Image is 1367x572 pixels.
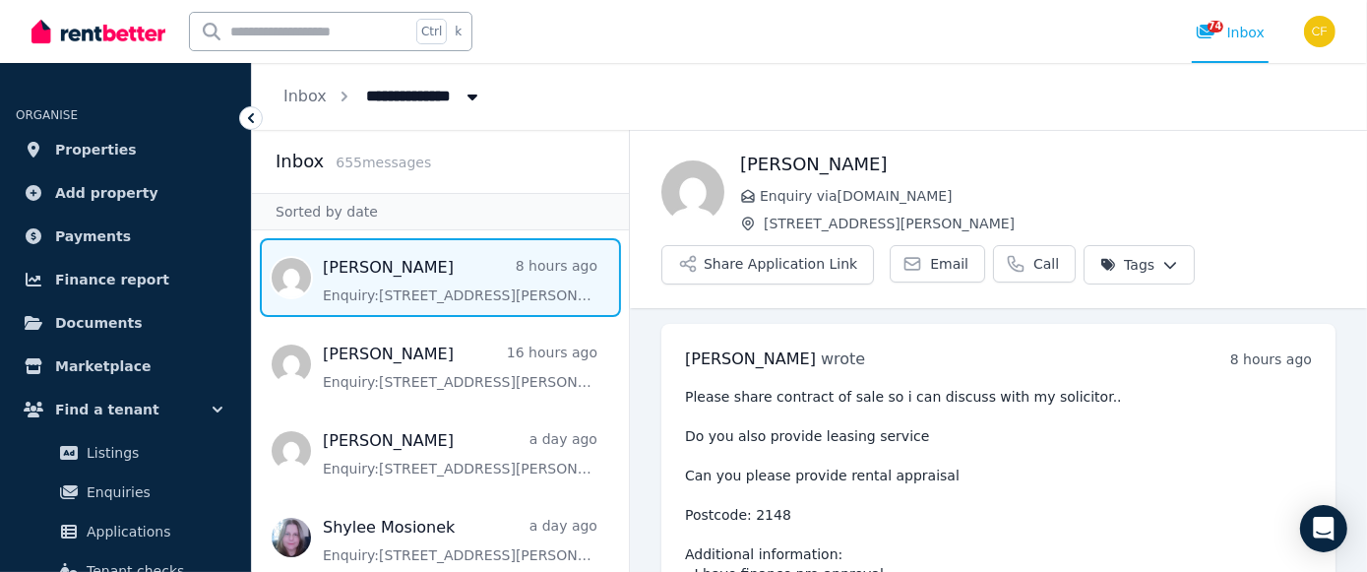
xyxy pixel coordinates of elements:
[276,148,324,175] h2: Inbox
[16,303,235,343] a: Documents
[55,398,159,421] span: Find a tenant
[1033,254,1059,274] span: Call
[323,343,597,392] a: [PERSON_NAME]16 hours agoEnquiry:[STREET_ADDRESS][PERSON_NAME].
[993,245,1076,283] a: Call
[31,17,165,46] img: RentBetter
[16,130,235,169] a: Properties
[1084,245,1195,285] button: Tags
[1230,351,1312,367] time: 8 hours ago
[16,260,235,299] a: Finance report
[252,63,514,130] nav: Breadcrumb
[760,186,1336,206] span: Enquiry via [DOMAIN_NAME]
[1300,505,1347,552] div: Open Intercom Messenger
[55,311,143,335] span: Documents
[323,256,597,305] a: [PERSON_NAME]8 hours agoEnquiry:[STREET_ADDRESS][PERSON_NAME].
[24,512,227,551] a: Applications
[890,245,985,283] a: Email
[416,19,447,44] span: Ctrl
[24,473,227,512] a: Enquiries
[323,429,597,478] a: [PERSON_NAME]a day agoEnquiry:[STREET_ADDRESS][PERSON_NAME].
[323,516,597,565] a: Shylee Mosioneka day agoEnquiry:[STREET_ADDRESS][PERSON_NAME].
[455,24,462,39] span: k
[252,193,629,230] div: Sorted by date
[661,160,724,223] img: Ishu garg
[336,155,431,170] span: 655 message s
[55,354,151,378] span: Marketplace
[1208,21,1223,32] span: 74
[87,441,219,465] span: Listings
[87,520,219,543] span: Applications
[740,151,1336,178] h1: [PERSON_NAME]
[55,138,137,161] span: Properties
[55,224,131,248] span: Payments
[930,254,968,274] span: Email
[16,347,235,386] a: Marketplace
[55,181,158,205] span: Add property
[685,350,816,368] span: [PERSON_NAME]
[764,214,1336,233] span: [STREET_ADDRESS][PERSON_NAME]
[661,245,874,285] button: Share Application Link
[1100,255,1154,275] span: Tags
[87,480,219,504] span: Enquiries
[16,173,235,213] a: Add property
[283,87,327,105] a: Inbox
[24,433,227,473] a: Listings
[16,390,235,429] button: Find a tenant
[55,268,169,291] span: Finance report
[1304,16,1336,47] img: Christos Fassoulidis
[1196,23,1265,42] div: Inbox
[16,108,78,122] span: ORGANISE
[16,217,235,256] a: Payments
[821,350,865,368] span: wrote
